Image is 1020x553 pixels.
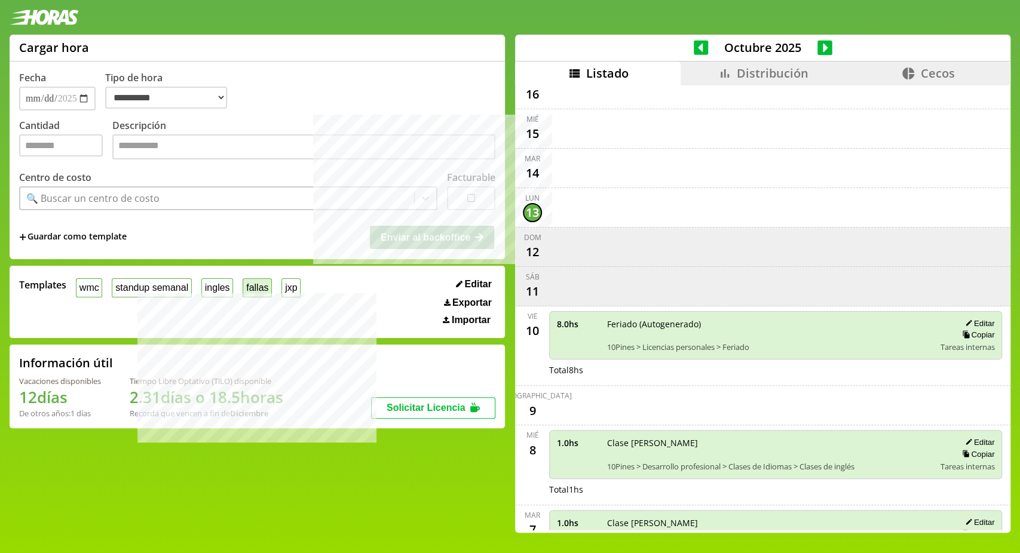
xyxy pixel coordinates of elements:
span: Exportar [452,297,492,308]
div: mié [526,114,539,124]
span: Tareas internas [940,461,994,472]
button: Solicitar Licencia [371,397,495,419]
button: Copiar [958,449,994,459]
span: Octubre 2025 [708,39,817,56]
div: mar [525,510,540,520]
label: Facturable [447,171,495,184]
label: Cantidad [19,119,112,162]
div: 9 [523,401,542,420]
span: Clase [PERSON_NAME] [607,437,932,448]
div: Tiempo Libre Optativo (TiLO) disponible [130,376,283,386]
label: Descripción [112,119,495,162]
label: Centro de costo [19,171,91,184]
div: 15 [523,124,542,143]
button: Copiar [958,330,994,340]
span: Clase [PERSON_NAME] [607,517,932,529]
img: logotipo [10,10,79,25]
h1: 12 días [19,386,101,408]
span: 10Pines > Desarrollo profesional > Clases de Idiomas > Clases de inglés [607,461,932,472]
div: Total 8 hs [549,364,1002,376]
div: De otros años: 1 días [19,408,101,419]
div: [DEMOGRAPHIC_DATA] [493,391,572,401]
div: 12 [523,242,542,262]
div: 13 [523,203,542,222]
div: 7 [523,520,542,539]
span: Editar [464,279,491,290]
b: Diciembre [230,408,268,419]
span: Templates [19,278,66,291]
span: 8.0 hs [557,318,599,330]
span: Importar [452,315,491,325]
textarea: Descripción [112,134,495,159]
div: sáb [526,272,540,282]
button: ingles [201,278,233,297]
span: 1.0 hs [557,437,599,448]
div: 10 [523,321,542,340]
button: Editar [452,278,495,290]
div: 🔍 Buscar un centro de costo [26,192,160,205]
select: Tipo de hora [105,87,227,109]
label: Fecha [19,71,46,84]
div: 11 [523,282,542,301]
div: mar [525,153,540,164]
span: Listado [586,65,629,81]
button: fallas [243,278,272,297]
button: Copiar [958,529,994,539]
div: mié [526,430,539,440]
button: Editar [961,517,994,527]
div: lun [525,193,540,203]
div: scrollable content [515,85,1010,531]
h1: 2.31 días o 18.5 horas [130,386,283,408]
div: dom [524,232,541,242]
button: Editar [961,437,994,447]
span: 1.0 hs [557,517,599,529]
span: Feriado (Autogenerado) [607,318,932,330]
div: vie [528,311,538,321]
span: Distribución [737,65,808,81]
div: Recordá que vencen a fin de [130,408,283,419]
h2: Información útil [19,355,113,371]
button: jxp [281,278,301,297]
span: 10Pines > Licencias personales > Feriado [607,342,932,352]
span: Tareas internas [940,342,994,352]
div: 16 [523,85,542,104]
button: Exportar [440,297,495,309]
h1: Cargar hora [19,39,89,56]
label: Tipo de hora [105,71,237,110]
button: wmc [76,278,102,297]
button: Editar [961,318,994,328]
span: +Guardar como template [19,231,127,244]
span: Cecos [920,65,954,81]
input: Cantidad [19,134,103,156]
span: Solicitar Licencia [387,403,465,413]
div: 14 [523,164,542,183]
div: Total 1 hs [549,484,1002,495]
div: Vacaciones disponibles [19,376,101,386]
span: + [19,231,26,244]
div: 8 [523,440,542,459]
button: standup semanal [112,278,191,297]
